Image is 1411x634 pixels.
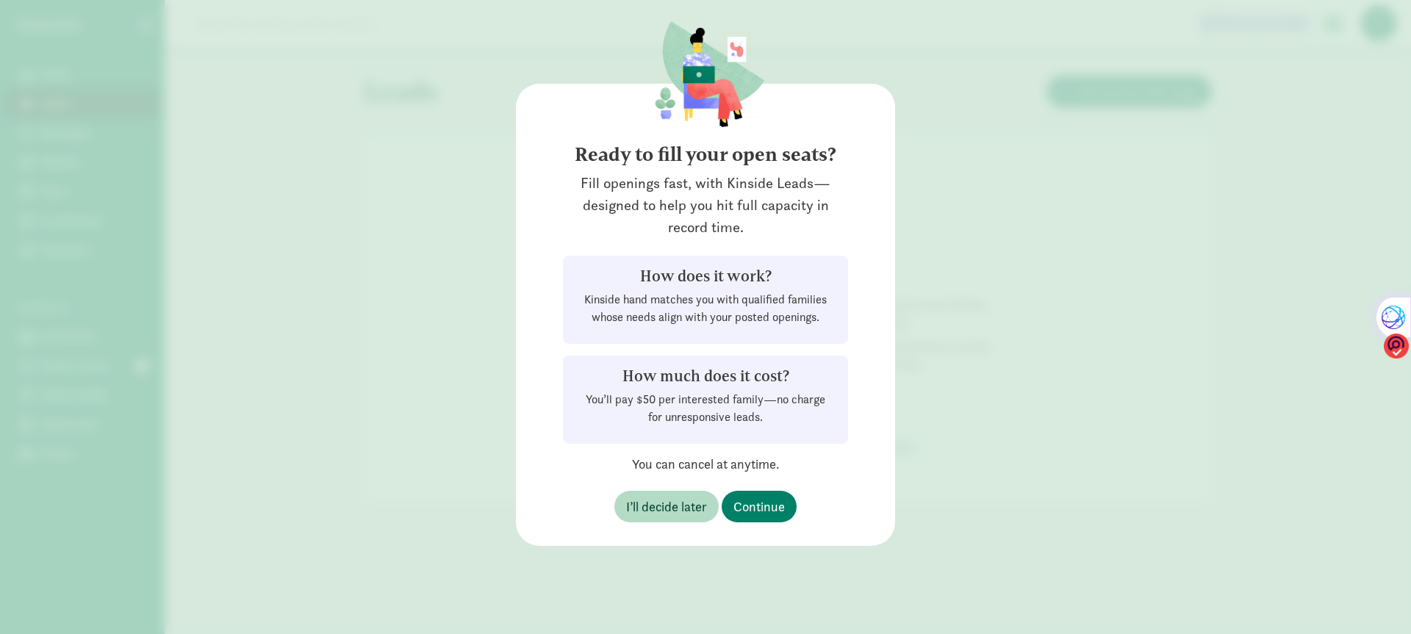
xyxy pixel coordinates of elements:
[722,491,797,522] button: Continue
[581,391,830,426] p: You’ll pay $50 per interested family—no charge for unresponsive leads.
[581,267,830,285] h5: How does it work?
[539,143,872,166] h4: Ready to fill your open seats?
[626,497,707,516] span: I’ll decide later
[1338,563,1411,634] iframe: Chat Widget
[614,491,719,522] button: I’ll decide later
[1384,333,1409,360] img: o1IwAAAABJRU5ErkJggg==
[581,367,830,385] h5: How much does it cost?
[581,291,830,326] p: Kinside hand matches you with qualified families whose needs align with your posted openings.
[733,497,785,516] span: Continue
[563,455,848,473] p: You can cancel at anytime.
[539,172,872,238] div: Fill openings fast, with Kinside Leads—designed to help you hit full capacity in record time.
